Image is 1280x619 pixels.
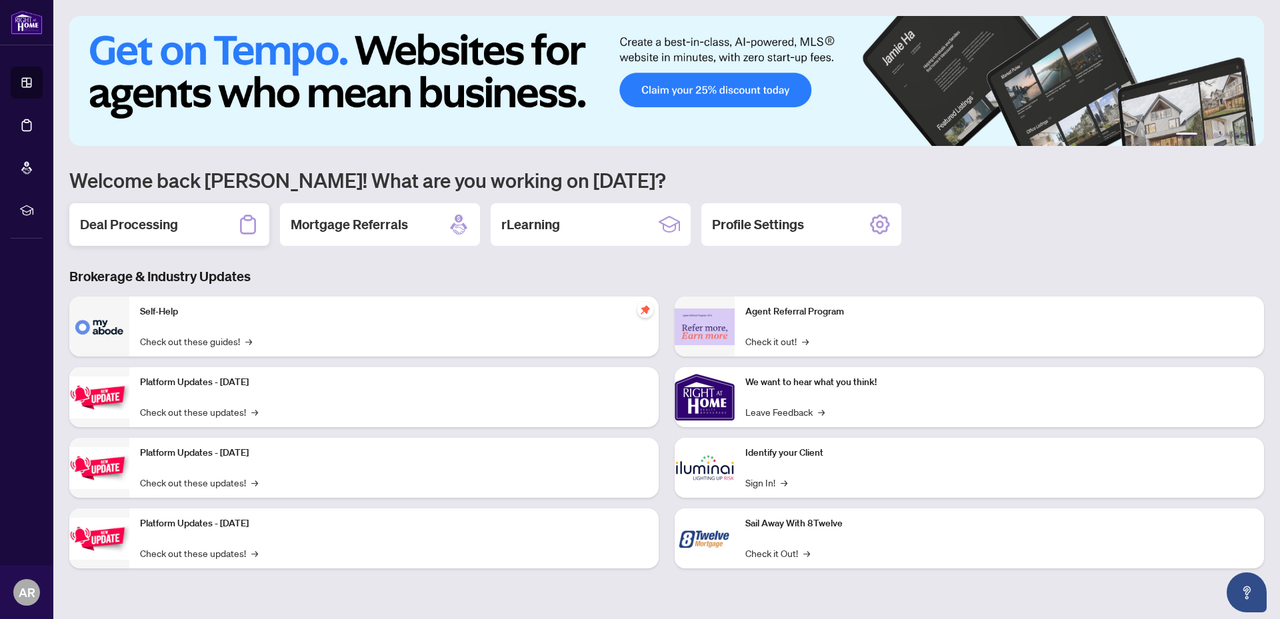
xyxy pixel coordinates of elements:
[1176,133,1197,138] button: 1
[675,508,735,568] img: Sail Away With 8Twelve
[69,518,129,560] img: Platform Updates - June 23, 2025
[1235,133,1240,138] button: 5
[69,447,129,489] img: Platform Updates - July 8, 2025
[818,404,825,419] span: →
[745,546,810,560] a: Check it Out!→
[803,546,810,560] span: →
[11,10,43,35] img: logo
[251,404,258,419] span: →
[251,475,258,490] span: →
[19,583,35,602] span: AR
[745,305,1253,319] p: Agent Referral Program
[140,546,258,560] a: Check out these updates!→
[501,215,560,234] h2: rLearning
[69,267,1264,286] h3: Brokerage & Industry Updates
[291,215,408,234] h2: Mortgage Referrals
[802,334,809,348] span: →
[745,404,825,419] a: Leave Feedback→
[745,475,787,490] a: Sign In!→
[140,475,258,490] a: Check out these updates!→
[140,516,648,531] p: Platform Updates - [DATE]
[675,367,735,427] img: We want to hear what you think!
[140,375,648,390] p: Platform Updates - [DATE]
[140,334,252,348] a: Check out these guides!→
[251,546,258,560] span: →
[781,475,787,490] span: →
[637,302,653,318] span: pushpin
[745,516,1253,531] p: Sail Away With 8Twelve
[140,305,648,319] p: Self-Help
[80,215,178,234] h2: Deal Processing
[140,446,648,460] p: Platform Updates - [DATE]
[140,404,258,419] a: Check out these updates!→
[1245,133,1251,138] button: 6
[1203,133,1208,138] button: 2
[1224,133,1229,138] button: 4
[69,297,129,356] img: Self-Help
[69,167,1264,193] h1: Welcome back [PERSON_NAME]! What are you working on [DATE]?
[1213,133,1219,138] button: 3
[675,438,735,498] img: Identify your Client
[69,376,129,418] img: Platform Updates - July 21, 2025
[1227,572,1267,612] button: Open asap
[745,446,1253,460] p: Identify your Client
[712,215,804,234] h2: Profile Settings
[745,375,1253,390] p: We want to hear what you think!
[745,334,809,348] a: Check it out!→
[69,16,1264,146] img: Slide 0
[245,334,252,348] span: →
[675,309,735,345] img: Agent Referral Program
